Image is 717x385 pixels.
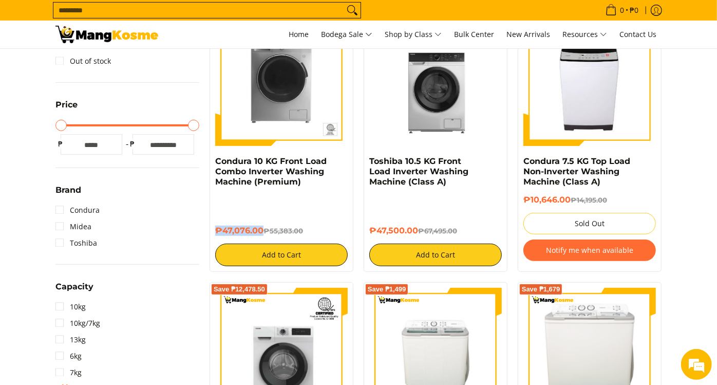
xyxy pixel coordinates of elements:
button: Search [344,3,361,18]
del: ₱14,195.00 [571,196,607,204]
a: Resources [557,21,612,48]
h6: ₱10,646.00 [523,195,656,205]
button: Add to Cart [215,244,348,266]
span: ₱ [55,139,66,149]
a: Contact Us [614,21,662,48]
a: 6kg [55,348,82,364]
nav: Main Menu [168,21,662,48]
button: Add to Cart [369,244,502,266]
span: Save ₱1,499 [368,286,406,292]
img: condura-7.5kg-topload-non-inverter-washing-machine-class-c-full-view-mang-kosme [527,13,652,146]
del: ₱55,383.00 [263,227,303,235]
a: Midea [55,218,91,235]
a: Condura [55,202,100,218]
a: Bodega Sale [316,21,378,48]
a: Bulk Center [449,21,499,48]
span: New Arrivals [506,29,550,39]
a: Toshiba 10.5 KG Front Load Inverter Washing Machine (Class A) [369,156,468,187]
del: ₱67,495.00 [418,227,457,235]
span: 0 [618,7,626,14]
a: 10kg [55,299,86,315]
summary: Open [55,101,78,117]
a: 7kg [55,364,82,381]
span: Bodega Sale [321,28,372,41]
a: Toshiba [55,235,97,251]
span: Save ₱12,478.50 [214,286,265,292]
span: Resources [562,28,607,41]
h6: ₱47,076.00 [215,226,348,236]
span: • [602,5,641,16]
img: Toshiba 10.5 KG Front Load Inverter Washing Machine (Class A) [369,13,502,146]
span: ₱0 [628,7,640,14]
span: Contact Us [619,29,656,39]
button: Sold Out [523,213,656,234]
span: Bulk Center [454,29,494,39]
span: Shop by Class [385,28,442,41]
a: Out of stock [55,53,111,69]
span: Capacity [55,283,93,291]
summary: Open [55,186,81,202]
a: Condura 7.5 KG Top Load Non-Inverter Washing Machine (Class A) [523,156,630,187]
a: 10kg/7kg [55,315,100,332]
a: New Arrivals [501,21,555,48]
span: Price [55,101,78,109]
a: 13kg [55,332,86,348]
span: Save ₱1,679 [522,286,560,292]
a: Condura 10 KG Front Load Combo Inverter Washing Machine (Premium) [215,156,327,187]
a: Home [284,21,314,48]
img: Condura 10 KG Front Load Combo Inverter Washing Machine (Premium) [215,13,348,146]
summary: Open [55,283,93,299]
span: ₱ [127,139,138,149]
span: Brand [55,186,81,194]
span: Home [289,29,309,39]
a: Shop by Class [380,21,447,48]
img: Washing Machines l Mang Kosme: Home Appliances Warehouse Sale Partner [55,26,158,43]
h6: ₱47,500.00 [369,226,502,236]
button: Notify me when available [523,240,656,261]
